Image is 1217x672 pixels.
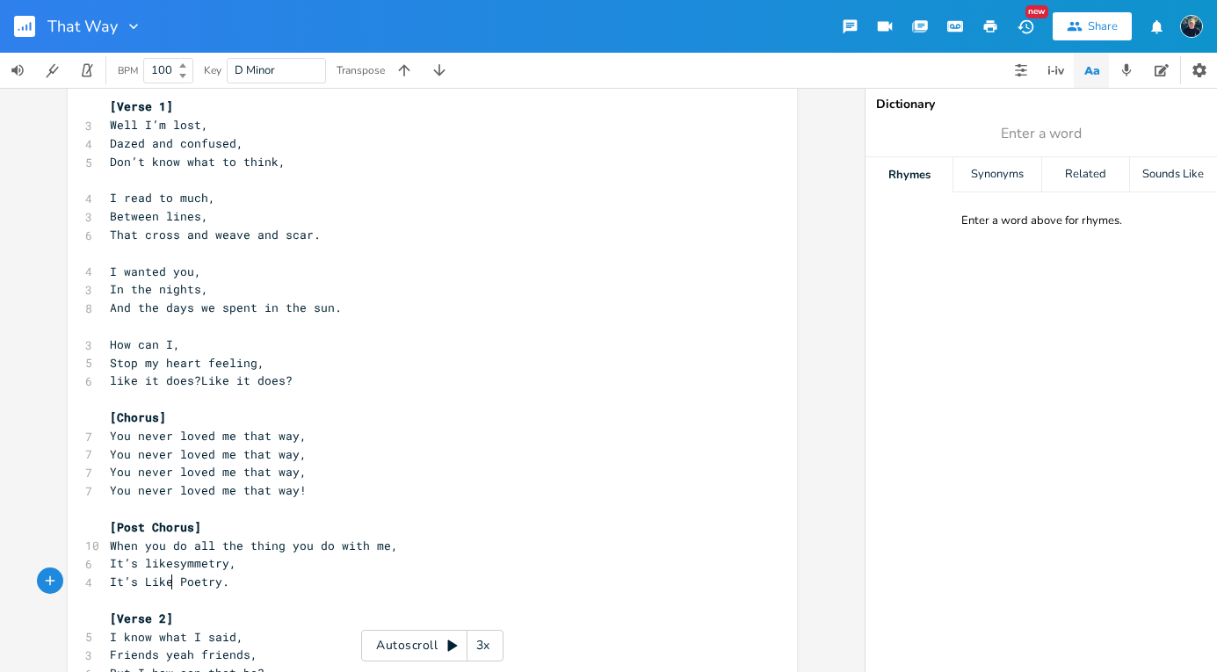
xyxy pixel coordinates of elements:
span: Friends yeah friends, [110,647,257,662]
span: When you do all the thing you do with me, [110,538,398,553]
span: I wanted you, [110,264,201,279]
span: Don’t know what to think, [110,154,286,170]
span: And the days we spent in the sun. [110,300,342,315]
div: Rhymes [866,157,953,192]
div: Synonyms [953,157,1040,192]
div: Share [1088,18,1118,34]
span: [Chorus] [110,409,166,425]
div: Enter a word above for rhymes. [961,213,1122,228]
span: It’s Like Poetry. [110,574,229,589]
span: That Way [47,18,118,34]
span: In the nights, [110,281,208,297]
span: [Post Chorus] [110,519,201,535]
div: 3x [467,630,499,661]
div: Key [204,65,221,76]
div: Transpose [337,65,385,76]
span: Dazed and confused, [110,135,243,151]
span: D Minor [235,62,275,78]
div: New [1025,5,1048,18]
button: Share [1053,12,1132,40]
span: Well I’m lost, [110,117,208,133]
span: Enter a word [1001,124,1082,144]
div: Dictionary [876,98,1206,111]
span: That cross and weave and scar. [110,227,321,242]
div: Autoscroll [361,630,503,661]
span: Between lines, [110,208,208,224]
div: BPM [118,66,138,76]
span: You never loved me that way, [110,428,307,444]
div: Sounds Like [1130,157,1217,192]
span: I know what I said, [110,629,243,645]
div: Related [1042,157,1129,192]
span: [Verse 1] [110,98,173,114]
span: You never loved me that way, [110,464,307,480]
span: like it does?Like it does? [110,372,293,388]
img: Stew Dean [1180,15,1203,38]
span: How can I, [110,336,180,352]
span: Stop my heart feeling, [110,355,264,371]
span: I read to much, [110,190,215,206]
span: You never loved me that way, [110,446,307,462]
button: New [1008,11,1043,42]
span: It’s likesymmetry, [110,555,236,571]
span: You never loved me that way! [110,482,307,498]
span: [Verse 2] [110,611,173,626]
